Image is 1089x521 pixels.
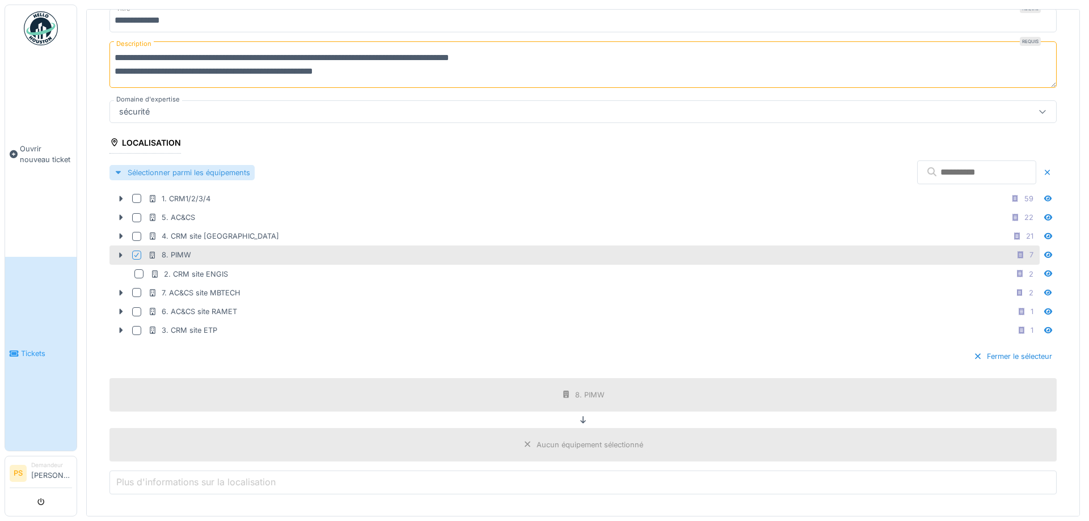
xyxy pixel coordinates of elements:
div: 7. AC&CS site MBTECH [148,287,240,298]
div: Aucun équipement sélectionné [537,439,643,450]
label: Domaine d'expertise [114,95,182,104]
div: 5. AC&CS [148,212,195,223]
div: 1. CRM1/2/3/4 [148,193,210,204]
div: sécurité [115,105,154,118]
div: 2 [1029,269,1033,279]
a: Tickets [5,257,77,451]
div: 3. CRM site ETP [148,325,217,336]
div: 1 [1031,325,1033,336]
div: 7 [1029,249,1033,260]
label: Plus d'informations sur la localisation [114,475,278,489]
li: PS [10,465,27,482]
div: 2. CRM site ENGIS [150,269,228,279]
div: 6. AC&CS site RAMET [148,306,237,317]
div: Demandeur [31,461,72,469]
li: [PERSON_NAME] [31,461,72,485]
a: Ouvrir nouveau ticket [5,52,77,257]
div: 8. PIMW [148,249,191,260]
img: Badge_color-CXgf-gQk.svg [24,11,58,45]
div: 1 [1031,306,1033,317]
div: 22 [1024,212,1033,223]
div: 8. PIMW [575,389,605,400]
label: Description [114,37,154,51]
span: Tickets [21,348,72,359]
div: Fermer le sélecteur [969,349,1057,364]
div: 21 [1026,231,1033,242]
div: Localisation [109,134,181,154]
div: Sélectionner parmi les équipements [109,165,255,180]
span: Ouvrir nouveau ticket [20,143,72,165]
div: 59 [1024,193,1033,204]
div: Requis [1020,37,1041,46]
a: PS Demandeur[PERSON_NAME] [10,461,72,488]
div: 2 [1029,287,1033,298]
div: 4. CRM site [GEOGRAPHIC_DATA] [148,231,279,242]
